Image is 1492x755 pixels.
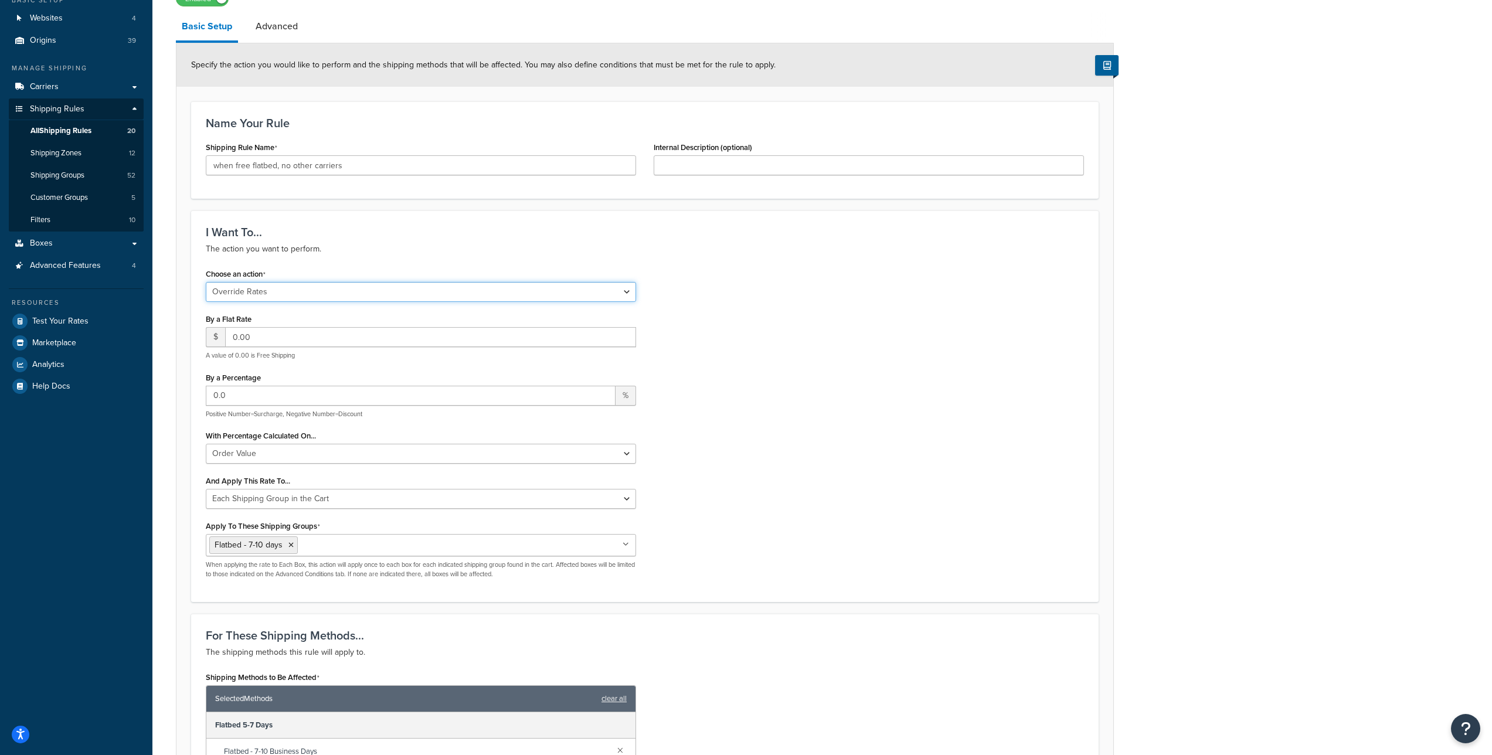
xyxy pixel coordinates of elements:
[30,261,101,271] span: Advanced Features
[9,165,144,186] a: Shipping Groups52
[30,126,91,136] span: All Shipping Rules
[30,171,84,181] span: Shipping Groups
[9,8,144,29] li: Websites
[128,36,136,46] span: 39
[9,76,144,98] a: Carriers
[206,673,320,682] label: Shipping Methods to Be Affected
[206,327,225,347] span: $
[9,30,144,52] a: Origins39
[9,209,144,231] li: Filters
[1095,55,1119,76] button: Show Help Docs
[215,691,596,707] span: Selected Methods
[206,560,636,579] p: When applying the rate to Each Box, this action will apply once to each box for each indicated sh...
[30,239,53,249] span: Boxes
[9,255,144,277] li: Advanced Features
[206,242,1084,256] p: The action you want to perform.
[9,298,144,308] div: Resources
[129,215,135,225] span: 10
[206,645,1084,659] p: The shipping methods this rule will apply to.
[9,142,144,164] li: Shipping Zones
[206,410,636,419] p: Positive Number=Surcharge, Negative Number=Discount
[30,215,50,225] span: Filters
[206,143,277,152] label: Shipping Rule Name
[132,13,136,23] span: 4
[9,98,144,120] a: Shipping Rules
[30,148,81,158] span: Shipping Zones
[9,332,144,353] a: Marketplace
[206,117,1084,130] h3: Name Your Rule
[9,187,144,209] a: Customer Groups5
[9,255,144,277] a: Advanced Features4
[32,317,89,327] span: Test Your Rates
[206,522,320,531] label: Apply To These Shipping Groups
[30,104,84,114] span: Shipping Rules
[215,539,283,551] span: Flatbed - 7-10 days
[9,30,144,52] li: Origins
[206,315,252,324] label: By a Flat Rate
[32,382,70,392] span: Help Docs
[30,13,63,23] span: Websites
[132,261,136,271] span: 4
[9,233,144,254] a: Boxes
[32,338,76,348] span: Marketplace
[129,148,135,158] span: 12
[9,8,144,29] a: Websites4
[9,98,144,232] li: Shipping Rules
[9,165,144,186] li: Shipping Groups
[9,120,144,142] a: AllShipping Rules20
[9,354,144,375] a: Analytics
[131,193,135,203] span: 5
[191,59,776,71] span: Specify the action you would like to perform and the shipping methods that will be affected. You ...
[206,226,1084,239] h3: I Want To...
[206,712,635,739] div: Flatbed 5-7 Days
[206,431,316,440] label: With Percentage Calculated On...
[250,12,304,40] a: Advanced
[206,477,290,485] label: And Apply This Rate To...
[9,63,144,73] div: Manage Shipping
[206,373,261,382] label: By a Percentage
[30,36,56,46] span: Origins
[654,143,752,152] label: Internal Description (optional)
[206,629,1084,642] h3: For These Shipping Methods...
[176,12,238,43] a: Basic Setup
[601,691,627,707] a: clear all
[1451,714,1480,743] button: Open Resource Center
[9,209,144,231] a: Filters10
[127,126,135,136] span: 20
[206,270,266,279] label: Choose an action
[9,376,144,397] a: Help Docs
[616,386,636,406] span: %
[9,311,144,332] a: Test Your Rates
[127,171,135,181] span: 52
[206,351,636,360] p: A value of 0.00 is Free Shipping
[9,187,144,209] li: Customer Groups
[32,360,64,370] span: Analytics
[9,142,144,164] a: Shipping Zones12
[30,193,88,203] span: Customer Groups
[30,82,59,92] span: Carriers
